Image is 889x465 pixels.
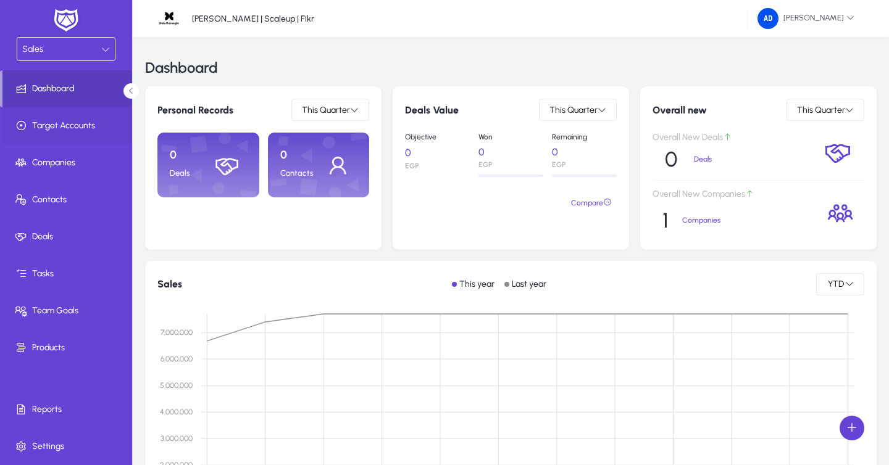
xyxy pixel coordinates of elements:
p: Remaining [552,133,617,141]
text: 4,000,000 [160,408,193,416]
img: white-logo.png [51,7,81,33]
button: This Quarter [787,99,864,121]
text: 7,000,000 [161,328,193,337]
text: 5,000,000 [160,381,193,390]
a: Tasks [2,255,135,292]
h6: Deals Value [405,104,459,116]
p: 0 [552,146,617,158]
a: Contacts [2,181,135,218]
p: 0 [665,147,677,172]
h6: Personal Records [157,104,233,116]
p: Overall New Companies [653,189,812,200]
p: Deals [170,168,208,178]
span: Sales [22,44,43,54]
a: Team Goals [2,292,135,329]
p: Won [478,133,543,141]
span: Dashboard [2,83,132,95]
h1: Sales [157,278,182,290]
p: 0 [170,149,208,162]
p: Overall New Deals [653,133,807,143]
span: Tasks [2,268,135,280]
button: YTD [816,273,864,295]
button: This Quarter [291,99,369,121]
span: This Quarter [549,105,598,115]
span: This Quarter [302,105,350,115]
p: Companies [682,216,740,224]
p: Last year [512,279,546,289]
p: 0 [280,149,319,162]
h3: Dashboard [145,60,218,75]
span: [PERSON_NAME] [758,8,854,29]
button: This Quarter [539,99,617,121]
p: [PERSON_NAME] | Scaleup | Fikr [192,14,314,24]
span: Contacts [2,194,135,206]
span: Companies [2,157,135,169]
button: [PERSON_NAME] [748,7,864,30]
a: Target Accounts [2,107,135,144]
a: Settings [2,428,135,465]
p: 1 [662,208,669,233]
span: This Quarter [797,105,845,115]
p: 0 [478,146,543,158]
span: Target Accounts [2,120,135,132]
p: Objective [405,133,470,142]
p: 0 [405,147,470,159]
span: Deals [2,231,135,243]
span: Team Goals [2,305,135,317]
span: YTD [827,279,845,289]
a: Reports [2,391,135,428]
p: Contacts [280,168,319,178]
a: Deals [2,218,135,255]
span: Compare [571,194,612,212]
h6: Overall new [653,104,707,116]
a: Companies [2,144,135,181]
p: EGP [552,160,617,169]
p: This year [459,279,495,289]
text: 6,000,000 [161,355,193,363]
a: Products [2,329,135,366]
button: Compare [566,192,617,214]
span: Settings [2,440,135,453]
p: EGP [478,160,543,169]
p: EGP [405,162,470,171]
span: Products [2,342,135,354]
img: 15.png [758,8,778,29]
img: 6.png [157,7,181,30]
p: Deals [694,155,737,163]
text: 3,000,000 [161,434,193,443]
span: Reports [2,403,135,416]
